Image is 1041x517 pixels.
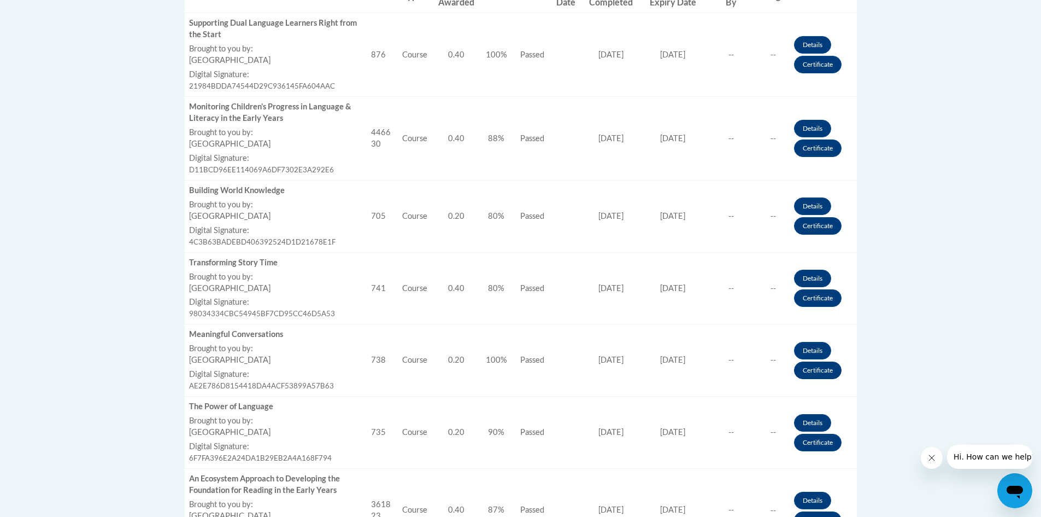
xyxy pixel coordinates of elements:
label: Digital Signature: [189,441,363,452]
span: 88% [488,133,504,143]
a: Certificate [794,289,842,307]
td: Course [398,252,432,324]
div: 0.40 [436,49,476,61]
span: [GEOGRAPHIC_DATA] [189,139,270,148]
span: [DATE] [598,427,624,437]
td: 735 [367,397,398,469]
span: [DATE] [660,50,685,59]
td: Course [398,97,432,181]
label: Brought to you by: [189,343,363,355]
td: -- [706,180,756,252]
a: Certificate [794,140,842,157]
div: Transforming Story Time [189,257,363,269]
td: -- [756,324,790,397]
iframe: Button to launch messaging window [997,473,1032,508]
span: [DATE] [598,50,624,59]
span: [DATE] [660,283,685,293]
span: [DATE] [660,427,685,437]
span: 98034334CBC54945BF7CD95CC46D5A53 [189,309,335,318]
label: Digital Signature: [189,153,363,164]
td: Passed [512,324,552,397]
td: 741 [367,252,398,324]
span: [GEOGRAPHIC_DATA] [189,355,270,364]
span: [DATE] [660,133,685,143]
a: Certificate [794,434,842,451]
label: Brought to you by: [189,43,363,55]
a: Certificate [794,362,842,379]
td: Actions [790,13,856,97]
td: Actions [790,324,856,397]
td: 705 [367,180,398,252]
div: 0.20 [436,355,476,366]
td: Actions [790,252,856,324]
td: -- [706,324,756,397]
label: Brought to you by: [189,271,363,283]
span: D11BCD96EE114069A6DF7302E3A292E6 [189,165,334,174]
div: 0.40 [436,133,476,144]
iframe: Message from company [947,445,1032,469]
td: -- [756,252,790,324]
span: 21984BDDA74544D29C936145FA604AAC [189,82,335,90]
span: 90% [488,427,504,437]
span: 6F7FA396E2A24DA1B29EB2A4A168F794 [189,454,332,462]
td: Passed [512,252,552,324]
span: [GEOGRAPHIC_DATA] [189,211,270,220]
td: Passed [512,97,552,181]
span: Hi. How can we help? [7,8,89,16]
a: Details button [794,492,831,509]
div: An Ecosystem Approach to Developing the Foundation for Reading in the Early Years [189,473,363,496]
div: 0.40 [436,283,476,294]
span: [DATE] [660,355,685,364]
td: -- [756,180,790,252]
a: Details button [794,36,831,54]
span: [DATE] [598,505,624,514]
td: Course [398,180,432,252]
span: 80% [488,283,504,293]
label: Brought to you by: [189,127,363,138]
td: Course [398,324,432,397]
td: Course [398,397,432,469]
td: Actions [790,180,856,252]
label: Digital Signature: [189,69,363,80]
td: -- [706,252,756,324]
span: 4C3B63BADEBD406392524D1D21678E1F [189,237,336,246]
td: 876 [367,13,398,97]
span: 80% [488,211,504,220]
div: 0.40 [436,504,476,516]
td: -- [706,13,756,97]
a: Details button [794,120,831,137]
td: -- [706,97,756,181]
td: -- [706,397,756,469]
span: 100% [486,50,507,59]
td: -- [756,13,790,97]
label: Digital Signature: [189,369,363,380]
div: 0.20 [436,427,476,438]
span: [DATE] [660,211,685,220]
td: -- [756,97,790,181]
span: [DATE] [598,355,624,364]
span: 87% [488,505,504,514]
div: 0.20 [436,211,476,222]
span: [GEOGRAPHIC_DATA] [189,427,270,437]
label: Brought to you by: [189,199,363,211]
td: -- [756,397,790,469]
span: 100% [486,355,507,364]
span: [GEOGRAPHIC_DATA] [189,283,270,293]
td: Course [398,13,432,97]
a: Certificate [794,217,842,235]
label: Brought to you by: [189,499,363,510]
div: Supporting Dual Language Learners Right from the Start [189,18,363,40]
td: Actions [790,397,856,469]
td: Passed [512,180,552,252]
td: Passed [512,397,552,469]
label: Digital Signature: [189,225,363,236]
a: Details button [794,342,831,359]
td: 738 [367,324,398,397]
div: The Power of Language [189,401,363,413]
a: Details button [794,197,831,215]
div: Building World Knowledge [189,185,363,196]
td: Passed [512,13,552,97]
span: AE2E786D8154418DA4ACF53899A57B63 [189,381,334,390]
td: Actions [790,97,856,181]
span: [DATE] [598,283,624,293]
